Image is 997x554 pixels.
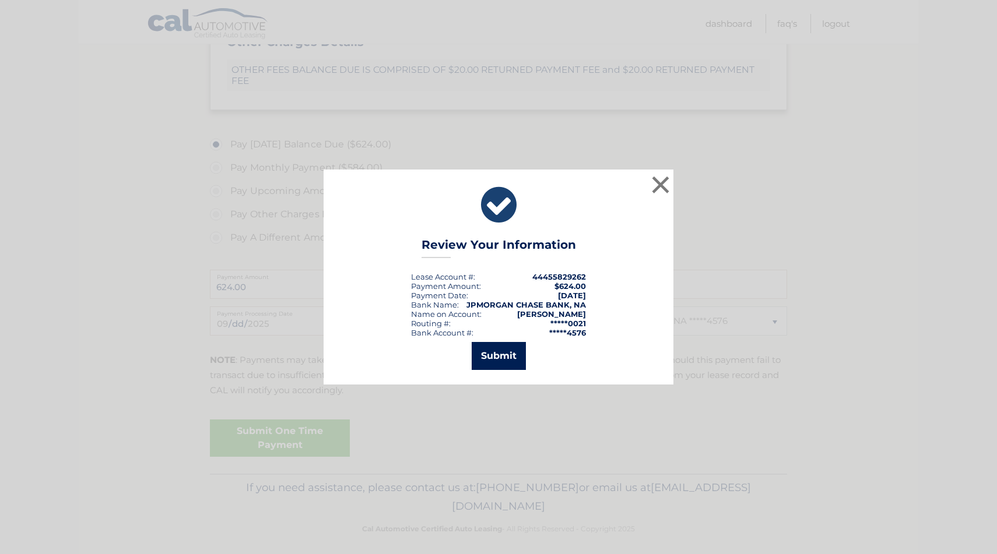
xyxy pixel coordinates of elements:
div: : [411,291,468,300]
h3: Review Your Information [422,238,576,258]
button: × [649,173,672,196]
div: Bank Name: [411,300,459,309]
strong: 44455829262 [532,272,586,281]
button: Submit [472,342,526,370]
span: Payment Date [411,291,466,300]
div: Bank Account #: [411,328,473,337]
div: Payment Amount: [411,281,481,291]
div: Name on Account: [411,309,482,319]
span: [DATE] [558,291,586,300]
span: $624.00 [554,281,586,291]
strong: JPMORGAN CHASE BANK, NA [466,300,586,309]
div: Routing #: [411,319,451,328]
div: Lease Account #: [411,272,475,281]
strong: [PERSON_NAME] [517,309,586,319]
